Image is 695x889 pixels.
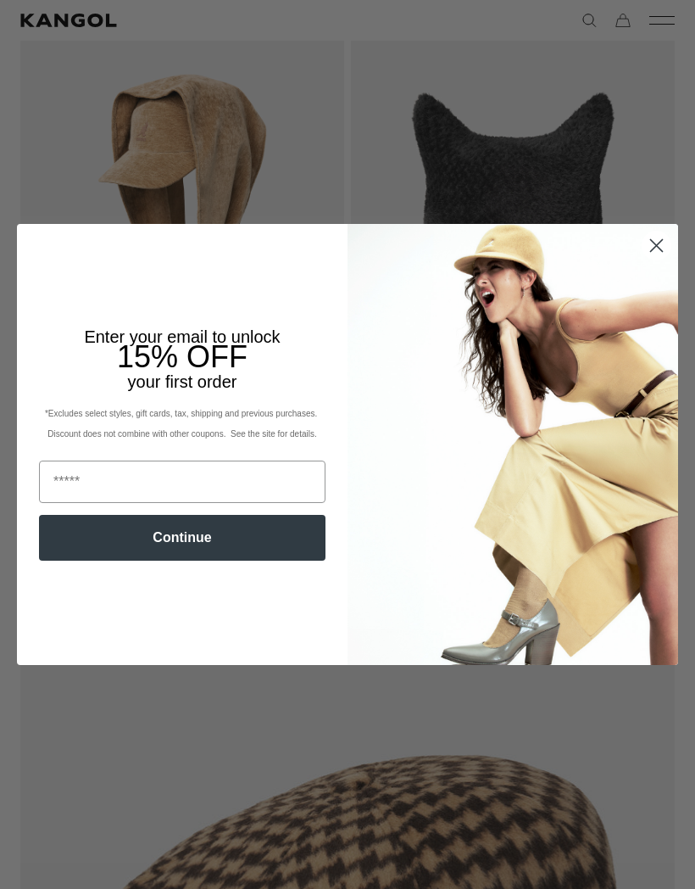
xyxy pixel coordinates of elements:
[45,409,320,439] span: *Excludes select styles, gift cards, tax, shipping and previous purchases. Discount does not comb...
[347,224,678,665] img: 93be19ad-e773-4382-80b9-c9d740c9197f.jpeg
[39,461,325,503] input: Email
[117,339,247,374] span: 15% OFF
[39,515,325,561] button: Continue
[642,231,671,260] button: Close dialog
[84,327,280,346] span: Enter your email to unlock
[128,372,237,391] span: your first order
